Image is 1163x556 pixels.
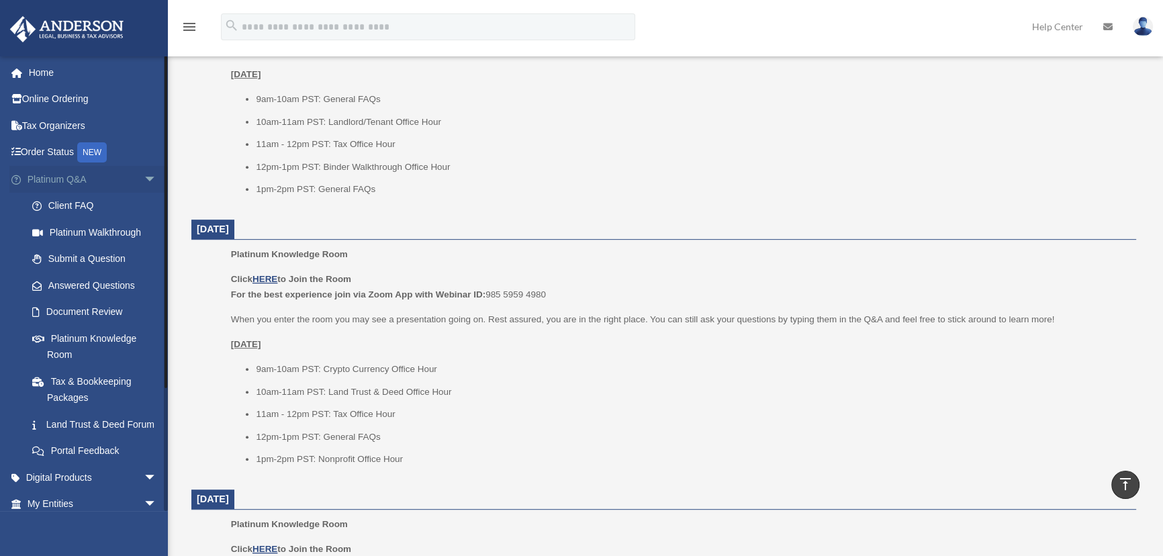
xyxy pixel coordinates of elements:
a: Platinum Q&Aarrow_drop_down [9,166,177,193]
li: 1pm-2pm PST: General FAQs [256,181,1127,197]
a: Answered Questions [19,272,177,299]
a: Platinum Knowledge Room [19,325,171,368]
a: Submit a Question [19,246,177,273]
i: search [224,18,239,33]
li: 11am - 12pm PST: Tax Office Hour [256,406,1127,422]
img: Anderson Advisors Platinum Portal [6,16,128,42]
i: menu [181,19,197,35]
p: When you enter the room you may see a presentation going on. Rest assured, you are in the right p... [231,35,1127,83]
a: vertical_align_top [1111,471,1139,499]
a: Home [9,59,177,86]
i: vertical_align_top [1117,476,1133,492]
p: When you enter the room you may see a presentation going on. Rest assured, you are in the right p... [231,312,1127,328]
a: Tax & Bookkeeping Packages [19,368,177,411]
span: arrow_drop_down [144,166,171,193]
a: Tax Organizers [9,112,177,139]
span: Platinum Knowledge Room [231,249,348,259]
a: Land Trust & Deed Forum [19,411,177,438]
a: Client FAQ [19,193,177,220]
b: For the best experience join via Zoom App with Webinar ID: [231,289,485,299]
a: HERE [252,544,277,554]
a: Portal Feedback [19,438,177,465]
span: arrow_drop_down [144,491,171,518]
span: [DATE] [197,494,229,504]
li: 10am-11am PST: Land Trust & Deed Office Hour [256,384,1127,400]
span: Platinum Knowledge Room [231,519,348,529]
li: 1pm-2pm PST: Nonprofit Office Hour [256,451,1127,467]
a: menu [181,24,197,35]
li: 12pm-1pm PST: Binder Walkthrough Office Hour [256,159,1127,175]
b: Click to Join the Room [231,274,351,284]
li: 9am-10am PST: Crypto Currency Office Hour [256,361,1127,377]
span: [DATE] [197,224,229,234]
div: NEW [77,142,107,163]
a: Online Ordering [9,86,177,113]
a: Order StatusNEW [9,139,177,167]
li: 10am-11am PST: Landlord/Tenant Office Hour [256,114,1127,130]
a: Digital Productsarrow_drop_down [9,464,177,491]
b: Click to Join the Room [231,544,351,554]
u: [DATE] [231,69,261,79]
p: 985 5959 4980 [231,271,1127,303]
li: 12pm-1pm PST: General FAQs [256,429,1127,445]
li: 11am - 12pm PST: Tax Office Hour [256,136,1127,152]
a: Document Review [19,299,177,326]
a: Platinum Walkthrough [19,219,177,246]
span: arrow_drop_down [144,464,171,492]
a: My Entitiesarrow_drop_down [9,491,177,518]
a: HERE [252,274,277,284]
li: 9am-10am PST: General FAQs [256,91,1127,107]
img: User Pic [1133,17,1153,36]
u: [DATE] [231,339,261,349]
